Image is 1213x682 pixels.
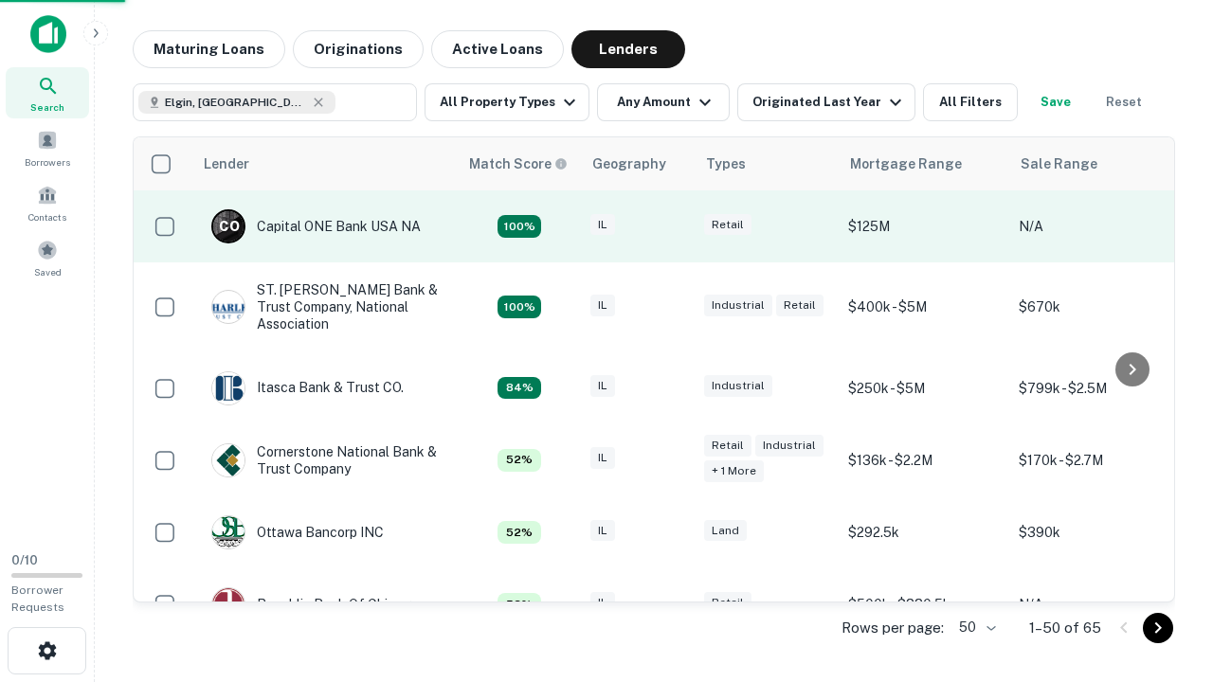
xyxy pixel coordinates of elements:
span: Borrower Requests [11,583,64,614]
span: Contacts [28,209,66,224]
div: Retail [704,435,751,457]
div: + 1 more [704,460,764,482]
a: Contacts [6,177,89,228]
div: IL [590,447,615,469]
button: Lenders [571,30,685,68]
span: 0 / 10 [11,553,38,567]
div: Types [706,153,746,175]
td: $250k - $5M [839,352,1009,424]
a: Borrowers [6,122,89,173]
div: Industrial [704,375,772,397]
div: Cornerstone National Bank & Trust Company [211,443,439,477]
button: All Property Types [425,83,589,121]
button: Originated Last Year [737,83,915,121]
td: $170k - $2.7M [1009,424,1180,496]
div: Ottawa Bancorp INC [211,515,384,549]
a: Saved [6,232,89,283]
th: Capitalize uses an advanced AI algorithm to match your search with the best lender. The match sco... [458,137,581,190]
th: Mortgage Range [839,137,1009,190]
div: IL [590,214,615,236]
div: Originated Last Year [752,91,907,114]
div: IL [590,295,615,316]
button: Any Amount [597,83,730,121]
img: picture [212,444,244,476]
img: capitalize-icon.png [30,15,66,53]
span: Elgin, [GEOGRAPHIC_DATA], [GEOGRAPHIC_DATA] [165,94,307,111]
td: $400k - $5M [839,262,1009,352]
td: $670k [1009,262,1180,352]
div: Sale Range [1021,153,1097,175]
td: $390k [1009,496,1180,568]
p: C O [219,217,239,237]
span: Search [30,99,64,115]
button: Save your search to get updates of matches that match your search criteria. [1025,83,1086,121]
div: ST. [PERSON_NAME] Bank & Trust Company, National Association [211,281,439,333]
th: Types [695,137,839,190]
td: $500k - $880.5k [839,568,1009,640]
button: Reset [1094,83,1154,121]
div: Capitalize uses an advanced AI algorithm to match your search with the best lender. The match sco... [498,215,541,238]
iframe: Chat Widget [1118,530,1213,621]
span: Borrowers [25,154,70,170]
th: Sale Range [1009,137,1180,190]
button: Originations [293,30,424,68]
th: Geography [581,137,695,190]
img: picture [212,516,244,548]
div: Capitalize uses an advanced AI algorithm to match your search with the best lender. The match sco... [498,521,541,544]
div: Capitalize uses an advanced AI algorithm to match your search with the best lender. The match sco... [498,593,541,616]
td: N/A [1009,568,1180,640]
div: Geography [592,153,666,175]
td: $799k - $2.5M [1009,352,1180,424]
div: Capitalize uses an advanced AI algorithm to match your search with the best lender. The match sco... [469,153,568,174]
div: Industrial [704,295,772,316]
span: Saved [34,264,62,279]
div: Retail [776,295,824,316]
td: $292.5k [839,496,1009,568]
button: Active Loans [431,30,564,68]
p: 1–50 of 65 [1029,617,1101,639]
button: Maturing Loans [133,30,285,68]
div: Lender [204,153,249,175]
button: Go to next page [1143,613,1173,643]
td: $125M [839,190,1009,262]
p: Rows per page: [842,617,944,639]
button: All Filters [923,83,1018,121]
div: Industrial [755,435,824,457]
div: Republic Bank Of Chicago [211,587,419,621]
div: Retail [704,592,751,614]
img: picture [212,291,244,323]
div: Land [704,520,747,542]
div: IL [590,520,615,542]
div: Capitalize uses an advanced AI algorithm to match your search with the best lender. The match sco... [498,449,541,472]
div: Capitalize uses an advanced AI algorithm to match your search with the best lender. The match sco... [498,296,541,318]
div: 50 [951,614,999,641]
div: IL [590,375,615,397]
div: Mortgage Range [850,153,962,175]
div: Capital ONE Bank USA NA [211,209,421,243]
div: Capitalize uses an advanced AI algorithm to match your search with the best lender. The match sco... [498,377,541,400]
td: $136k - $2.2M [839,424,1009,496]
td: N/A [1009,190,1180,262]
div: IL [590,592,615,614]
img: picture [212,372,244,404]
img: picture [212,588,244,620]
a: Search [6,67,89,118]
div: Itasca Bank & Trust CO. [211,371,404,405]
h6: Match Score [469,153,564,174]
th: Lender [192,137,458,190]
div: Retail [704,214,751,236]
